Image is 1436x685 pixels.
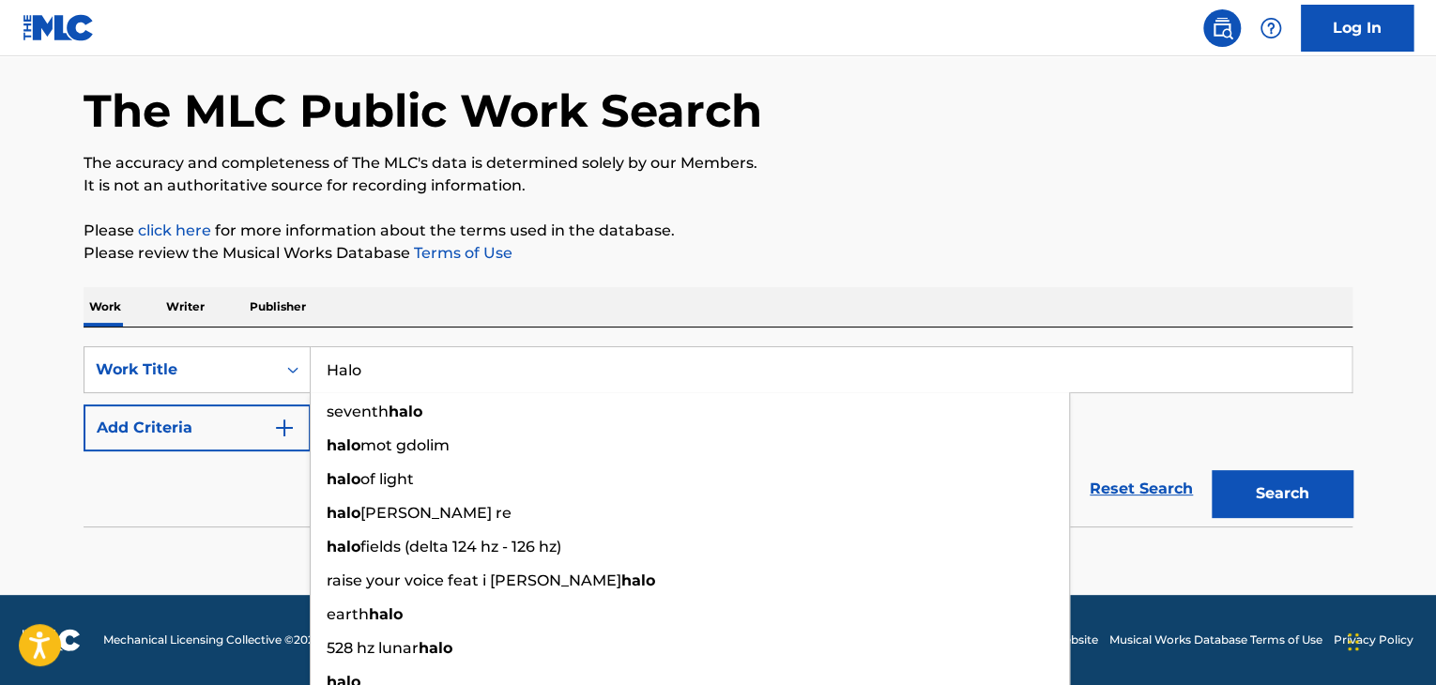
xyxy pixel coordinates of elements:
[244,287,312,327] p: Publisher
[84,220,1352,242] p: Please for more information about the terms used in the database.
[84,346,1352,526] form: Search Form
[621,571,655,589] strong: halo
[360,538,561,556] span: fields (delta 124 hz - 126 hz)
[23,629,81,651] img: logo
[273,417,296,439] img: 9d2ae6d4665cec9f34b9.svg
[327,571,621,589] span: raise your voice feat i [PERSON_NAME]
[327,436,360,454] strong: halo
[327,538,360,556] strong: halo
[327,403,389,420] span: seventh
[360,504,512,522] span: [PERSON_NAME] re
[410,244,512,262] a: Terms of Use
[327,605,369,623] span: earth
[103,632,321,648] span: Mechanical Licensing Collective © 2025
[327,504,360,522] strong: halo
[327,470,360,488] strong: halo
[1252,9,1290,47] div: Help
[369,605,403,623] strong: halo
[1342,595,1436,685] iframe: Chat Widget
[1212,470,1352,517] button: Search
[1203,9,1241,47] a: Public Search
[160,287,210,327] p: Writer
[84,83,762,139] h1: The MLC Public Work Search
[1348,614,1359,670] div: Drag
[1260,17,1282,39] img: help
[1109,632,1322,648] a: Musical Works Database Terms of Use
[96,358,265,381] div: Work Title
[84,175,1352,197] p: It is not an authoritative source for recording information.
[84,242,1352,265] p: Please review the Musical Works Database
[1211,17,1233,39] img: search
[327,639,419,657] span: 528 hz lunar
[360,436,450,454] span: mot gdolim
[84,404,311,451] button: Add Criteria
[84,287,127,327] p: Work
[1080,468,1202,510] a: Reset Search
[138,221,211,239] a: click here
[1301,5,1413,52] a: Log In
[419,639,452,657] strong: halo
[360,470,414,488] span: of light
[1334,632,1413,648] a: Privacy Policy
[23,14,95,41] img: MLC Logo
[389,403,422,420] strong: halo
[84,152,1352,175] p: The accuracy and completeness of The MLC's data is determined solely by our Members.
